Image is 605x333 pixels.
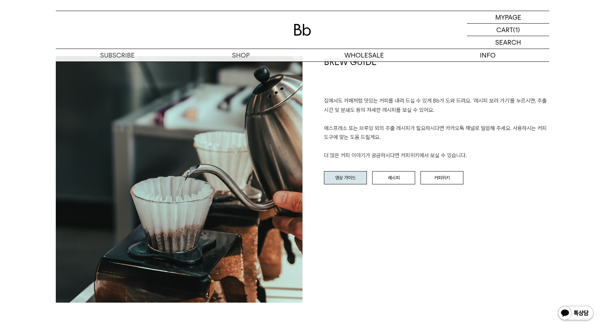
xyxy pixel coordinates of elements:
a: CART (1) [467,24,549,36]
p: MYPAGE [495,11,521,23]
h1: BREW GUIDE [324,56,549,97]
p: SEARCH [495,36,521,49]
a: 영상 가이드 [324,171,367,185]
img: 로고 [294,24,311,36]
p: INFO [426,49,549,61]
p: (1) [513,24,520,36]
img: 카카오톡 채널 1:1 채팅 버튼 [557,305,594,322]
p: CART [496,24,513,36]
p: 집에서도 카페처럼 맛있는 커피를 내려 드실 ﻿수 있게 Bb가 도와 드려요. '레시피 보러 가기'를 누르시면, 추출 시간 및 분쇄도 등의 자세한 레시피를 보실 수 있어요. 에스... [324,96,549,160]
a: 커피위키 [420,171,463,185]
p: WHOLESALE [302,49,426,61]
a: SUBSCRIBE [56,49,179,61]
a: SHOP [179,49,302,61]
a: 레시피 [372,171,415,185]
a: MYPAGE [467,11,549,24]
img: a9080350f8f7d047e248a4ae6390d20f_152254.jpg [56,56,302,303]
